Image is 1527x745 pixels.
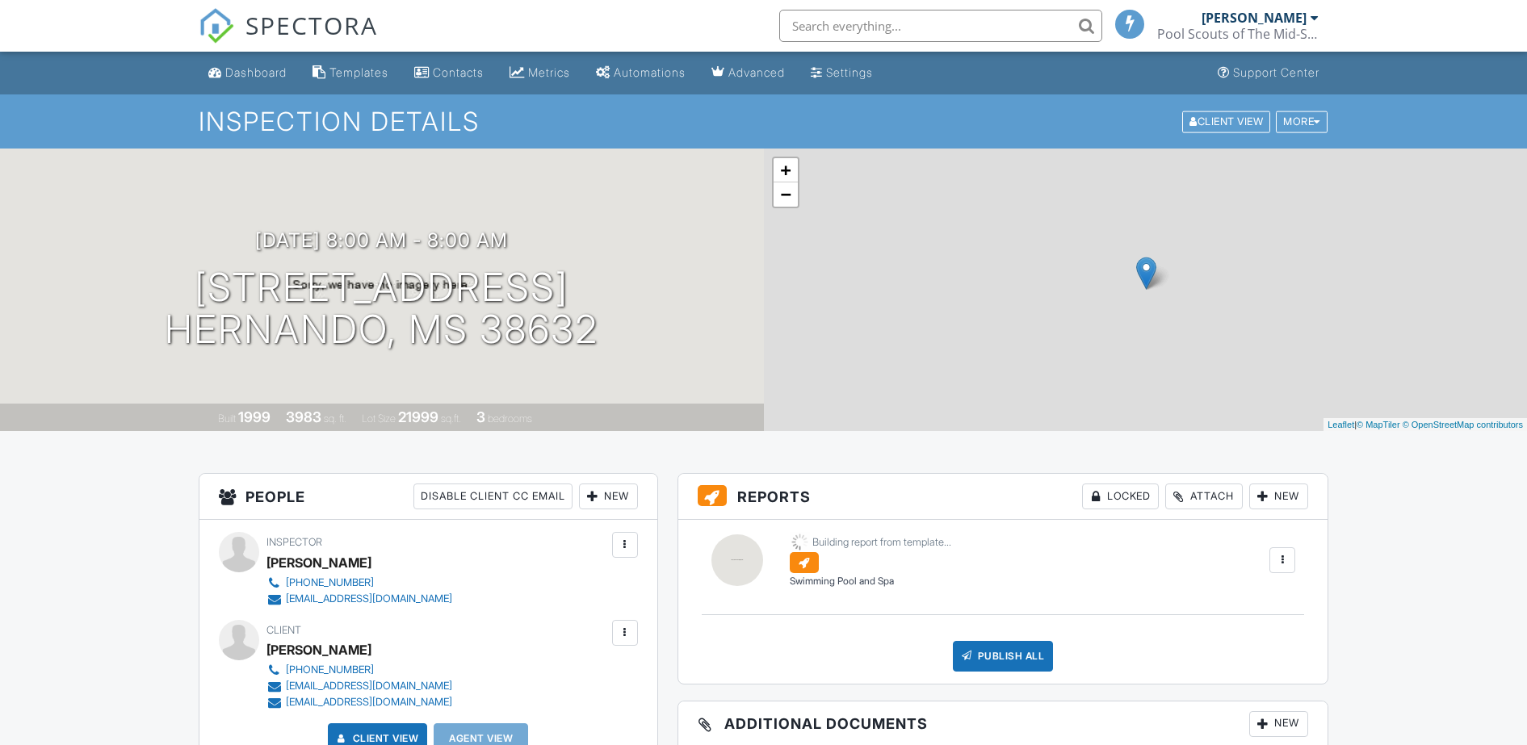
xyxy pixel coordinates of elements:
a: Metrics [503,58,577,88]
h3: [DATE] 8:00 am - 8:00 am [255,229,508,251]
div: New [1249,483,1308,509]
a: Automations (Basic) [589,58,692,88]
div: Support Center [1233,65,1319,79]
a: Templates [306,58,395,88]
a: Advanced [705,58,791,88]
div: [EMAIL_ADDRESS][DOMAIN_NAME] [286,696,452,709]
a: Contacts [408,58,490,88]
div: [PHONE_NUMBER] [286,663,374,676]
a: [EMAIL_ADDRESS][DOMAIN_NAME] [266,694,452,710]
a: Leaflet [1328,420,1354,429]
div: Settings [826,65,873,79]
a: SPECTORA [199,22,378,56]
a: © OpenStreetMap contributors [1403,420,1523,429]
h3: People [199,474,657,520]
a: Support Center [1211,58,1326,88]
div: Metrics [528,65,570,79]
div: More [1276,111,1328,132]
div: [PERSON_NAME] [266,638,371,662]
img: The Best Home Inspection Software - Spectora [199,8,234,44]
div: [PHONE_NUMBER] [286,576,374,589]
h1: [STREET_ADDRESS] Hernando, MS 38632 [165,266,598,352]
div: Swimming Pool and Spa [790,575,951,588]
div: Contacts [433,65,484,79]
div: Locked [1082,483,1159,509]
div: Publish All [953,641,1054,672]
a: [EMAIL_ADDRESS][DOMAIN_NAME] [266,678,452,694]
a: Client View [1181,115,1274,127]
div: Automations [614,65,686,79]
a: Zoom out [774,182,798,207]
a: Dashboard [202,58,293,88]
div: New [579,483,638,509]
a: Settings [804,58,879,88]
span: sq.ft. [441,412,461,425]
div: | [1324,418,1527,432]
div: Disable Client CC Email [413,483,573,509]
div: 21999 [398,408,438,425]
div: Pool Scouts of The Mid-South [1157,26,1319,42]
div: Advanced [728,65,785,79]
div: New [1249,711,1308,737]
span: sq. ft. [324,412,346,425]
div: [PERSON_NAME] [1202,10,1307,26]
span: bedrooms [488,412,532,425]
a: Zoom in [774,158,798,182]
input: Search everything... [779,10,1102,42]
div: [PERSON_NAME] [266,550,371,575]
a: © MapTiler [1357,420,1400,429]
div: 1999 [238,408,271,425]
div: [EMAIL_ADDRESS][DOMAIN_NAME] [286,592,452,605]
div: Templates [329,65,388,79]
h3: Reports [678,474,1328,520]
div: Client View [1182,111,1270,132]
span: Lot Size [362,412,396,425]
div: Attach [1165,483,1243,509]
a: [PHONE_NUMBER] [266,575,452,591]
div: Dashboard [225,65,287,79]
a: [EMAIL_ADDRESS][DOMAIN_NAME] [266,591,452,607]
a: [PHONE_NUMBER] [266,662,452,678]
div: [EMAIL_ADDRESS][DOMAIN_NAME] [286,680,452,693]
span: Client [266,624,301,636]
h1: Inspection Details [199,107,1329,136]
div: 3983 [286,408,321,425]
div: Building report from template... [812,536,951,549]
img: loading-93afd81d04378562ca97960a6d0abf470c8f8241ccf6a1b4da771bf876922d1b.gif [790,532,810,552]
span: Inspector [266,536,322,548]
span: Built [218,412,236,425]
div: 3 [476,408,485,425]
span: SPECTORA [245,8,378,42]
